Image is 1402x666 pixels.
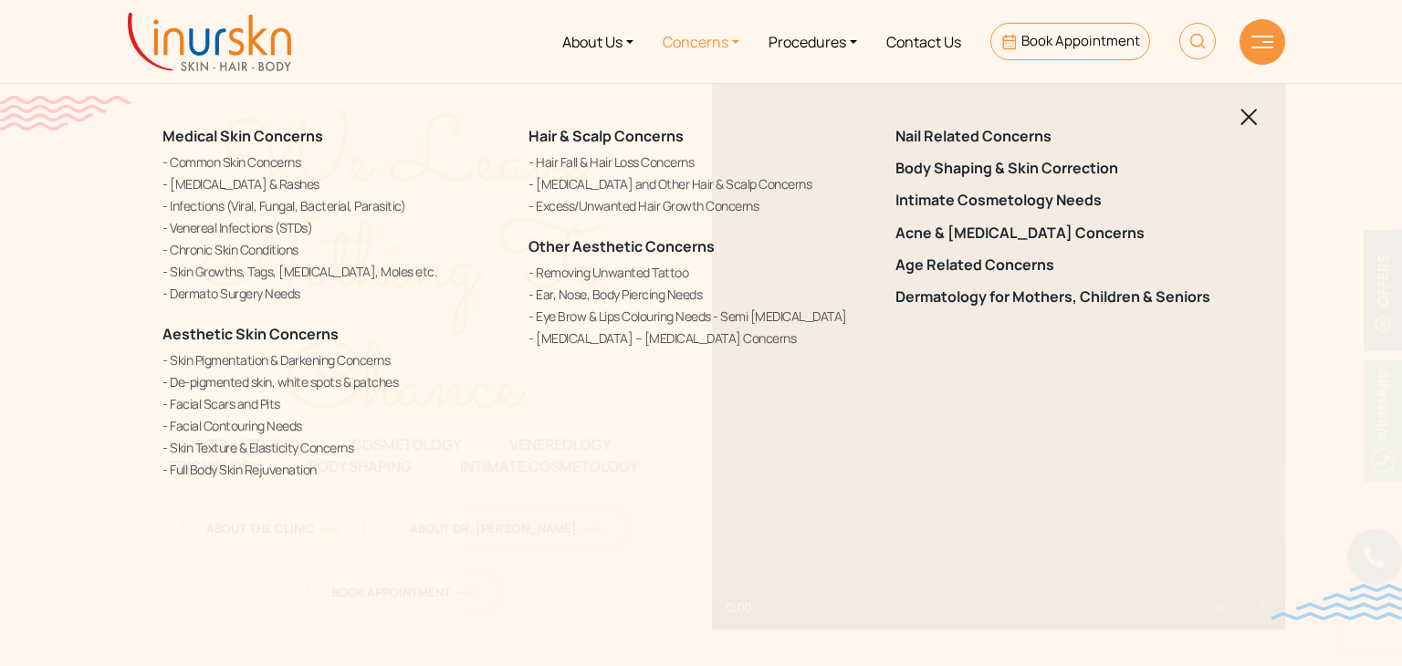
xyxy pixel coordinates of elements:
a: Full Body Skin Rejuvenation [162,460,507,479]
a: Hair Fall & Hair Loss Concerns [528,152,873,172]
img: blackclosed [1240,109,1258,126]
a: Dermato Surgery Needs [162,284,507,303]
a: Book Appointment [990,23,1150,60]
a: [MEDICAL_DATA] and Other Hair & Scalp Concerns [528,174,873,193]
a: Venereal Infections (STDs) [162,218,507,237]
a: Dermatology for Mothers, Children & Seniors [895,288,1240,306]
a: Acne & [MEDICAL_DATA] Concerns [895,224,1240,242]
a: Facial Scars and Pits [162,394,507,413]
a: Skin Pigmentation & Darkening Concerns [162,350,507,369]
a: Hair & Scalp Concerns [528,126,684,146]
a: Chronic Skin Conditions [162,240,507,259]
a: Eye Brow & Lips Colouring Needs - Semi [MEDICAL_DATA] [528,307,873,326]
a: Age Related Concerns [895,256,1240,274]
a: De-pigmented skin, white spots & patches [162,372,507,391]
a: About Us [548,7,648,76]
span: Book Appointment [1021,31,1140,50]
a: [MEDICAL_DATA] – [MEDICAL_DATA] Concerns [528,328,873,348]
a: Ear, Nose, Body Piercing Needs [528,285,873,304]
a: Procedures [754,7,872,76]
a: Contact Us [872,7,976,76]
a: Common Skin Concerns [162,152,507,172]
a: Intimate Cosmetology Needs [895,192,1240,209]
a: Other Aesthetic Concerns [528,236,715,256]
a: Medical Skin Concerns [162,126,323,146]
img: inurskn-logo [128,13,291,71]
img: hamLine.svg [1251,36,1273,48]
img: HeaderSearch [1179,23,1216,59]
a: Infections (Viral, Fungal, Bacterial, Parasitic) [162,196,507,215]
a: Nail Related Concerns [895,128,1240,145]
a: Facial Contouring Needs [162,416,507,435]
a: Aesthetic Skin Concerns [162,324,339,344]
a: Concerns [648,7,754,76]
a: Excess/Unwanted Hair Growth Concerns [528,196,873,215]
a: Skin Growths, Tags, [MEDICAL_DATA], Moles etc. [162,262,507,281]
a: [MEDICAL_DATA] & Rashes [162,174,507,193]
a: Skin Texture & Elasticity Concerns [162,438,507,457]
a: Body Shaping & Skin Correction [895,160,1240,177]
a: Removing Unwanted Tattoo [528,263,873,282]
img: bluewave [1271,584,1402,620]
